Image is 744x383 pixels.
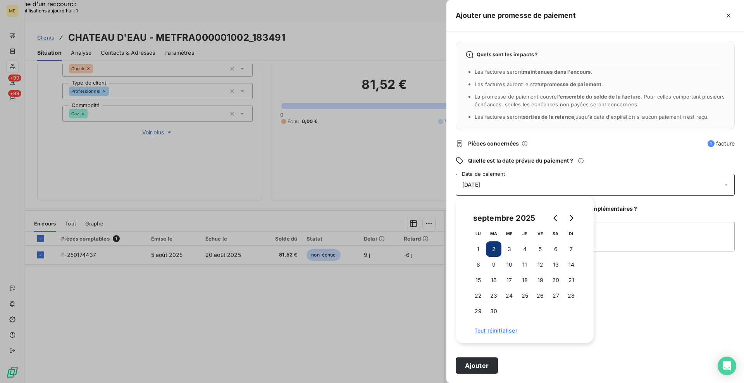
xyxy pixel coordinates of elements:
button: 26 [532,288,548,303]
th: mercredi [501,226,517,241]
span: 1 [708,140,715,147]
button: 21 [563,272,579,288]
button: 16 [486,272,501,288]
button: 24 [501,288,517,303]
button: 30 [486,303,501,319]
span: Les factures seront jusqu'à date d'expiration si aucun paiement n’est reçu. [475,114,709,120]
button: 11 [517,257,532,272]
button: 13 [548,257,563,272]
button: 3 [501,241,517,257]
button: 7 [563,241,579,257]
button: Go to previous month [548,210,563,226]
button: 19 [532,272,548,288]
button: 15 [470,272,486,288]
button: 25 [517,288,532,303]
th: jeudi [517,226,532,241]
span: Les factures auront le statut . [475,81,603,87]
button: 4 [517,241,532,257]
span: sorties de la relance [523,114,574,120]
span: facture [708,140,735,147]
div: septembre 2025 [470,212,538,224]
button: Ajouter [456,357,498,374]
span: La promesse de paiement couvre . Pour celles comportant plusieurs échéances, seules les échéances... [475,94,725,107]
span: Quelle est la date prévue du paiement ? [468,157,573,165]
button: Go to next month [563,210,579,226]
span: maintenues dans l’encours [523,69,591,75]
span: Pièces concernées [468,140,519,147]
button: 17 [501,272,517,288]
span: Quels sont les impacts ? [477,51,538,57]
th: mardi [486,226,501,241]
span: [DATE] [462,182,480,188]
h5: Ajouter une promesse de paiement [456,10,576,21]
button: 23 [486,288,501,303]
button: 12 [532,257,548,272]
div: Open Intercom Messenger [718,357,736,375]
th: lundi [470,226,486,241]
button: 2 [486,241,501,257]
button: 5 [532,241,548,257]
button: 28 [563,288,579,303]
button: 18 [517,272,532,288]
th: samedi [548,226,563,241]
button: 6 [548,241,563,257]
span: promesse de paiement [544,81,601,87]
button: 29 [470,303,486,319]
th: vendredi [532,226,548,241]
button: 14 [563,257,579,272]
button: 22 [470,288,486,303]
th: dimanche [563,226,579,241]
span: Tout réinitialiser [474,328,575,334]
button: 27 [548,288,563,303]
button: 8 [470,257,486,272]
button: 20 [548,272,563,288]
button: 1 [470,241,486,257]
button: 10 [501,257,517,272]
span: l’ensemble du solde de la facture [557,94,641,100]
button: 9 [486,257,501,272]
span: Les factures seront . [475,69,592,75]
